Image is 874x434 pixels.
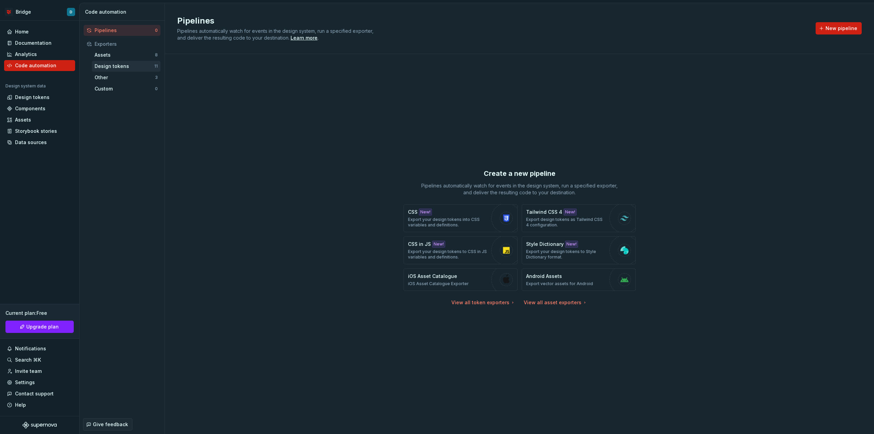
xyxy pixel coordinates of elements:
[15,139,47,146] div: Data sources
[526,249,606,260] p: Export your design tokens to Style Dictionary format.
[95,27,155,34] div: Pipelines
[26,323,59,330] span: Upgrade plan
[92,83,160,94] button: Custom0
[408,281,469,286] p: iOS Asset Catalogue Exporter
[15,116,31,123] div: Assets
[290,36,319,41] span: .
[83,418,132,431] button: Give feedback
[408,209,418,215] p: CSS
[4,60,75,71] a: Code automation
[484,169,555,178] p: Create a new pipeline
[155,28,158,33] div: 0
[4,92,75,103] a: Design tokens
[15,51,37,58] div: Analytics
[408,217,488,228] p: Export your design tokens into CSS variables and definitions.
[4,26,75,37] a: Home
[155,75,158,80] div: 3
[177,28,375,41] span: Pipelines automatically watch for events in the design system, run a specified exporter, and deli...
[92,72,160,83] button: Other3
[432,241,445,248] div: New!
[4,49,75,60] a: Analytics
[4,354,75,365] button: Search ⌘K
[408,241,431,248] p: CSS in JS
[95,85,155,92] div: Custom
[15,390,54,397] div: Contact support
[5,8,13,16] img: 3f850d6b-8361-4b34-8a82-b945b4d8a89b.png
[4,38,75,48] a: Documentation
[565,241,578,248] div: New!
[526,217,606,228] p: Export design tokens as Tailwind CSS 4 configuration.
[15,28,29,35] div: Home
[826,25,857,32] span: New pipeline
[419,209,432,215] div: New!
[15,402,26,408] div: Help
[1,4,78,19] button: BridgeD
[4,137,75,148] a: Data sources
[15,345,46,352] div: Notifications
[816,22,862,34] button: New pipeline
[16,9,31,15] div: Bridge
[291,34,318,41] a: Learn more
[522,268,636,291] button: Android AssetsExport vector assets for Android
[93,421,128,428] span: Give feedback
[15,128,57,135] div: Storybook stories
[15,94,50,101] div: Design tokens
[5,310,74,317] div: Current plan : Free
[177,15,807,26] h2: Pipelines
[4,400,75,410] button: Help
[95,52,155,58] div: Assets
[92,61,160,72] button: Design tokens11
[4,366,75,377] a: Invite team
[15,356,41,363] div: Search ⌘K
[404,204,518,232] button: CSSNew!Export your design tokens into CSS variables and definitions.
[522,236,636,264] button: Style DictionaryNew!Export your design tokens to Style Dictionary format.
[404,236,518,264] button: CSS in JSNew!Export your design tokens to CSS in JS variables and definitions.
[522,204,636,232] button: Tailwind CSS 4New!Export design tokens as Tailwind CSS 4 configuration.
[85,9,162,15] div: Code automation
[4,377,75,388] a: Settings
[15,62,56,69] div: Code automation
[95,74,155,81] div: Other
[404,268,518,291] button: iOS Asset CatalogueiOS Asset Catalogue Exporter
[4,343,75,354] button: Notifications
[526,241,564,248] p: Style Dictionary
[23,422,57,429] svg: Supernova Logo
[92,50,160,60] button: Assets8
[95,63,154,70] div: Design tokens
[564,209,577,215] div: New!
[155,86,158,92] div: 0
[451,299,516,306] a: View all token exporters
[154,64,158,69] div: 11
[4,103,75,114] a: Components
[95,41,158,47] div: Exporters
[15,368,42,375] div: Invite team
[4,126,75,137] a: Storybook stories
[15,379,35,386] div: Settings
[417,182,622,196] p: Pipelines automatically watch for events in the design system, run a specified exporter, and deli...
[526,281,593,286] p: Export vector assets for Android
[408,249,488,260] p: Export your design tokens to CSS in JS variables and definitions.
[84,25,160,36] button: Pipelines0
[526,209,562,215] p: Tailwind CSS 4
[5,83,46,89] div: Design system data
[526,273,562,280] p: Android Assets
[524,299,588,306] a: View all asset exporters
[408,273,457,280] p: iOS Asset Catalogue
[4,388,75,399] button: Contact support
[15,40,52,46] div: Documentation
[5,321,74,333] a: Upgrade plan
[15,105,45,112] div: Components
[70,9,72,15] div: D
[155,52,158,58] div: 8
[4,114,75,125] a: Assets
